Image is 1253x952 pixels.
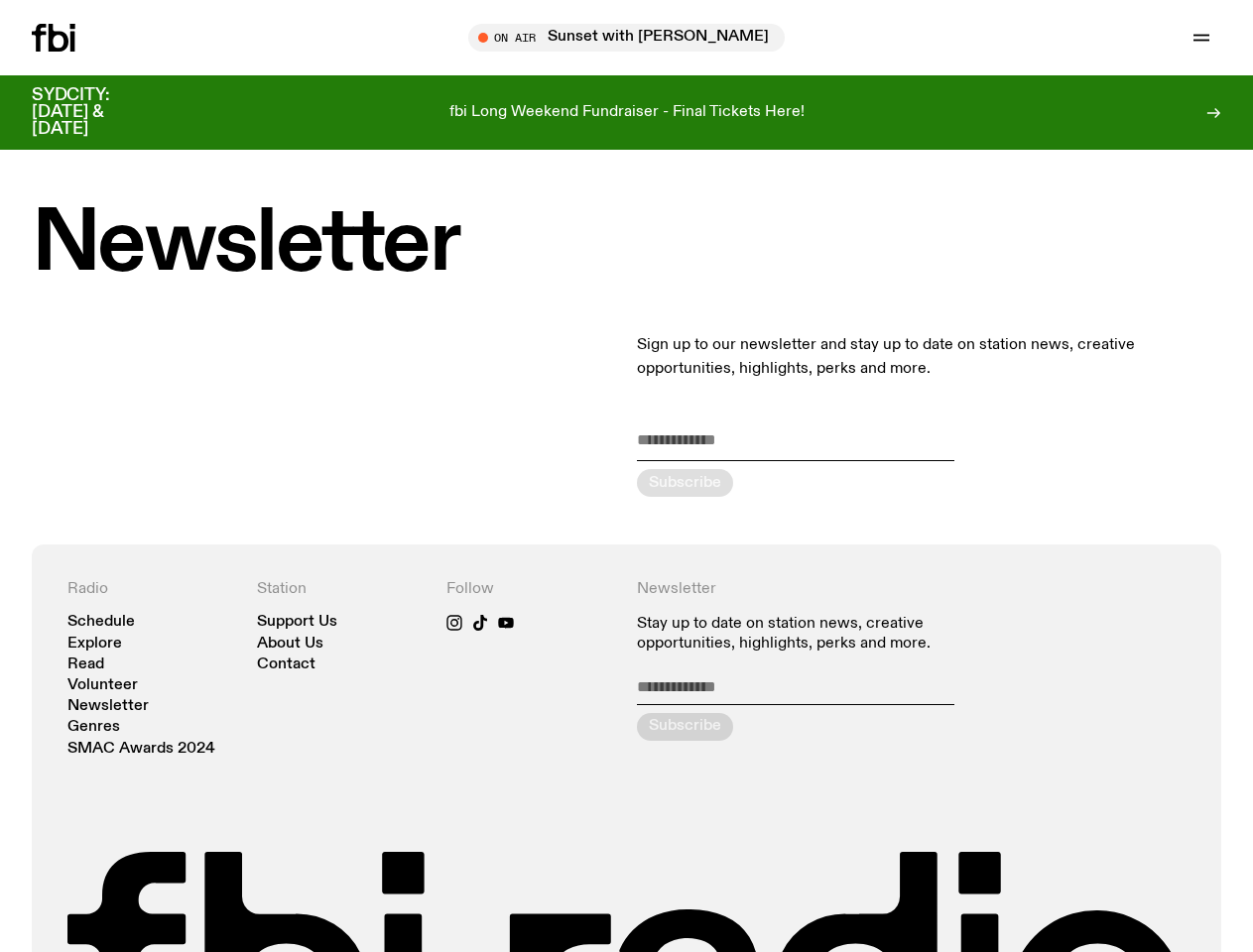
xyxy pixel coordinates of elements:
p: Sign up to our newsletter and stay up to date on station news, creative opportunities, highlights... [637,333,1222,381]
a: About Us [257,637,323,652]
a: SMAC Awards 2024 [67,742,215,757]
h4: Station [257,580,427,599]
a: Support Us [257,615,337,630]
a: Volunteer [67,678,138,693]
h4: Newsletter [637,580,996,599]
button: Subscribe [637,469,733,497]
h4: Follow [446,580,616,599]
a: Genres [67,720,120,735]
button: Subscribe [637,713,733,741]
p: Stay up to date on station news, creative opportunities, highlights, perks and more. [637,615,996,653]
h3: SYDCITY: [DATE] & [DATE] [32,87,159,138]
button: On AirSunset with [PERSON_NAME] [468,24,785,52]
a: Schedule [67,615,135,630]
a: Explore [67,637,122,652]
a: Newsletter [67,699,149,714]
a: Read [67,657,104,672]
p: fbi Long Weekend Fundraiser - Final Tickets Here! [449,104,805,122]
h4: Radio [67,580,237,599]
a: Contact [257,657,315,672]
h1: Newsletter [32,205,1221,286]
